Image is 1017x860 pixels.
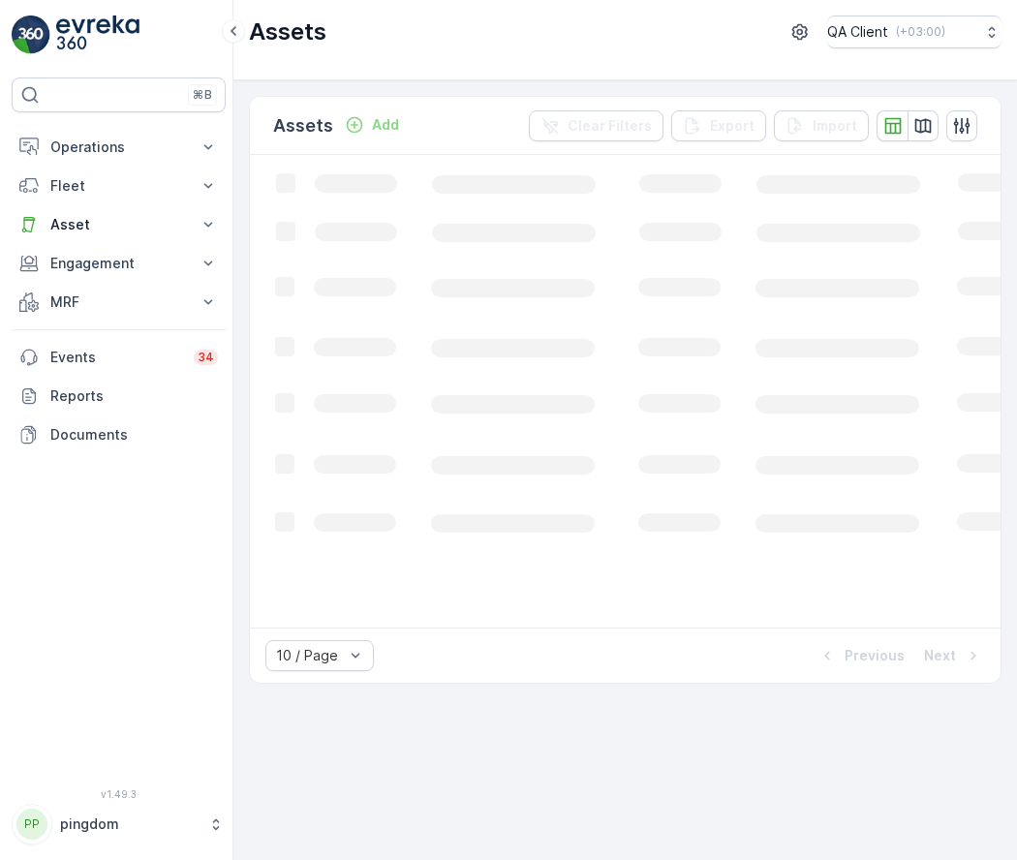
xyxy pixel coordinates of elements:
[50,348,182,367] p: Events
[12,167,226,205] button: Fleet
[12,415,226,454] a: Documents
[16,809,47,840] div: PP
[50,254,187,273] p: Engagement
[813,116,857,136] p: Import
[193,87,212,103] p: ⌘B
[845,646,905,665] p: Previous
[529,110,663,141] button: Clear Filters
[896,24,945,40] p: ( +03:00 )
[50,386,218,406] p: Reports
[924,646,956,665] p: Next
[12,205,226,244] button: Asset
[12,788,226,800] span: v 1.49.3
[568,116,652,136] p: Clear Filters
[50,176,187,196] p: Fleet
[671,110,766,141] button: Export
[12,804,226,845] button: PPpingdom
[50,215,187,234] p: Asset
[827,22,888,42] p: QA Client
[12,283,226,322] button: MRF
[273,112,333,139] p: Assets
[198,350,214,365] p: 34
[60,814,199,834] p: pingdom
[774,110,869,141] button: Import
[816,644,907,667] button: Previous
[827,15,1002,48] button: QA Client(+03:00)
[50,292,187,312] p: MRF
[56,15,139,54] img: logo_light-DOdMpM7g.png
[372,115,399,135] p: Add
[12,15,50,54] img: logo
[12,338,226,377] a: Events34
[249,16,326,47] p: Assets
[50,425,218,445] p: Documents
[710,116,755,136] p: Export
[50,138,187,157] p: Operations
[922,644,985,667] button: Next
[12,244,226,283] button: Engagement
[12,377,226,415] a: Reports
[12,128,226,167] button: Operations
[337,113,407,137] button: Add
